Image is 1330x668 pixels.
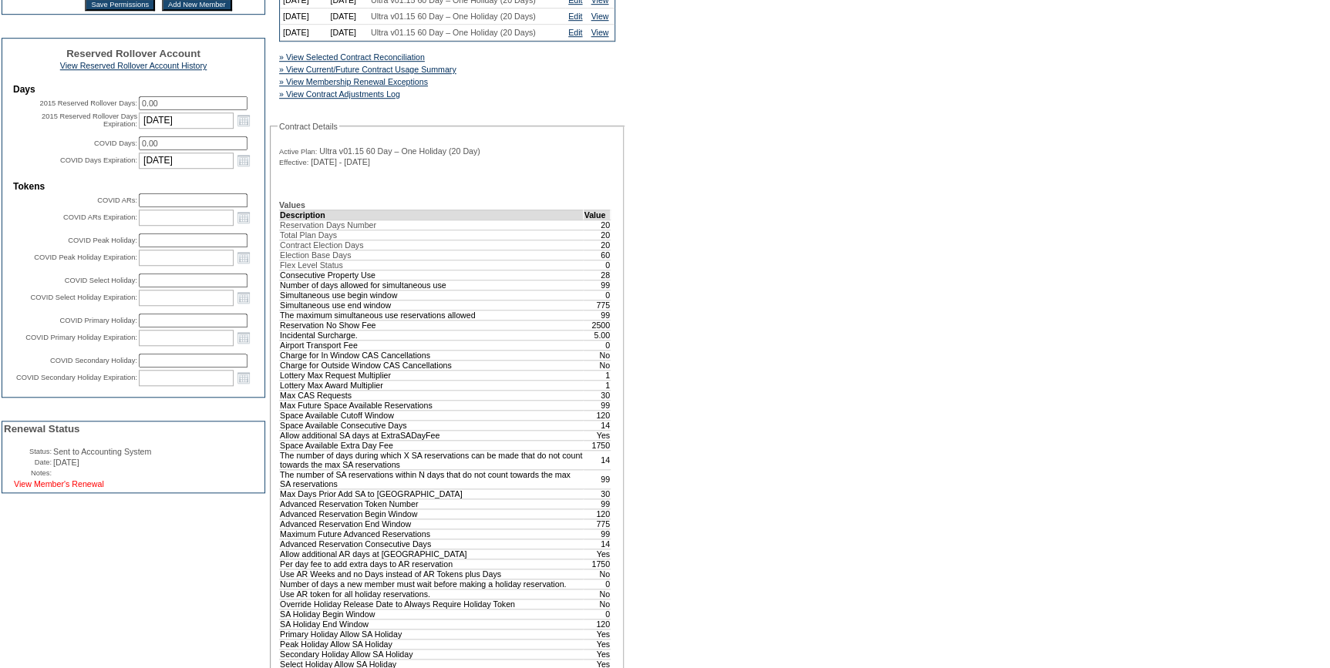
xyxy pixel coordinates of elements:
td: Maximum Future Advanced Reservations [280,529,584,539]
td: 14 [584,420,611,430]
label: COVID Peak Holiday: [68,237,137,244]
td: Reservation No Show Fee [280,320,584,330]
td: Tokens [13,181,254,192]
td: No [584,360,611,370]
td: Value [584,210,611,220]
td: Date: [4,458,52,467]
td: Lottery Max Award Multiplier [280,380,584,390]
td: Advanced Reservation Begin Window [280,509,584,519]
td: 0 [584,340,611,350]
label: 2015 Reserved Rollover Days Expiration: [42,112,137,128]
label: COVID Days Expiration: [60,156,137,164]
td: SA Holiday End Window [280,619,584,629]
td: 99 [584,469,611,488]
a: View Reserved Rollover Account History [60,61,207,70]
td: 120 [584,509,611,519]
span: Ultra v01.15 60 Day – One Holiday (20 Day) [319,146,480,156]
td: No [584,599,611,609]
td: 14 [584,450,611,469]
td: 5.00 [584,330,611,340]
td: 99 [584,280,611,290]
td: Max Future Space Available Reservations [280,400,584,410]
td: 775 [584,300,611,310]
td: 1 [584,370,611,380]
td: Space Available Consecutive Days [280,420,584,430]
span: Active Plan: [279,147,317,156]
td: 1750 [584,440,611,450]
td: 99 [584,529,611,539]
a: View [591,28,608,37]
td: Advanced Reservation Consecutive Days [280,539,584,549]
a: » View Selected Contract Reconciliation [279,52,425,62]
td: Description [280,210,584,220]
td: Max Days Prior Add SA to [GEOGRAPHIC_DATA] [280,488,584,498]
label: COVID ARs: [97,196,137,204]
td: Consecutive Property Use [280,270,584,280]
td: 775 [584,519,611,529]
td: Space Available Cutoff Window [280,410,584,420]
td: Allow additional SA days at ExtraSADayFee [280,430,584,440]
label: COVID Select Holiday Expiration: [31,294,137,301]
a: Open the calendar popup. [235,329,252,346]
td: The maximum simultaneous use reservations allowed [280,310,584,320]
td: Number of days a new member must wait before making a holiday reservation. [280,579,584,589]
td: No [584,569,611,579]
td: 0 [584,290,611,300]
td: Incidental Surcharge. [280,330,584,340]
td: Simultaneous use begin window [280,290,584,300]
td: 99 [584,498,611,509]
td: SA Holiday Begin Window [280,609,584,619]
td: 28 [584,270,611,280]
span: Sent to Accounting System [53,447,151,456]
td: Primary Holiday Allow SA Holiday [280,629,584,639]
td: 20 [584,240,611,250]
b: Values [279,200,305,210]
td: Advanced Reservation Token Number [280,498,584,509]
label: COVID Primary Holiday Expiration: [25,334,137,341]
td: Airport Transport Fee [280,340,584,350]
td: [DATE] [327,25,367,41]
td: Yes [584,430,611,440]
td: 2500 [584,320,611,330]
td: The number of SA reservations within N days that do not count towards the max SA reservations [280,469,584,488]
td: Lottery Max Request Multiplier [280,370,584,380]
a: Edit [568,12,582,21]
span: Contract Election Days [280,240,363,250]
td: [DATE] [327,8,367,25]
td: Use AR token for all holiday reservations. [280,589,584,599]
td: Use AR Weeks and no Days instead of AR Tokens plus Days [280,569,584,579]
td: 30 [584,390,611,400]
a: View [591,12,608,21]
td: Simultaneous use end window [280,300,584,310]
td: Yes [584,629,611,639]
td: Allow additional AR days at [GEOGRAPHIC_DATA] [280,549,584,559]
td: 1750 [584,559,611,569]
span: Reserved Rollover Account [66,48,200,59]
a: View Member's Renewal [14,479,104,488]
label: COVID Days: [94,139,137,147]
td: Secondary Holiday Allow SA Holiday [280,649,584,659]
td: 120 [584,619,611,629]
a: Edit [568,28,582,37]
td: Override Holiday Release Date to Always Require Holiday Token [280,599,584,609]
td: 14 [584,539,611,549]
a: Open the calendar popup. [235,112,252,129]
a: Open the calendar popup. [235,209,252,226]
a: Open the calendar popup. [235,289,252,306]
a: » View Contract Adjustments Log [279,89,400,99]
span: Effective: [279,158,308,167]
td: 60 [584,250,611,260]
label: 2015 Reserved Rollover Days: [39,99,137,107]
td: Peak Holiday Allow SA Holiday [280,639,584,649]
span: [DATE] - [DATE] [311,157,370,166]
td: Advanced Reservation End Window [280,519,584,529]
legend: Contract Details [278,122,339,131]
label: COVID Peak Holiday Expiration: [34,253,137,261]
td: Charge for Outside Window CAS Cancellations [280,360,584,370]
a: Open the calendar popup. [235,152,252,169]
td: Yes [584,549,611,559]
td: Status: [4,447,52,456]
td: 20 [584,230,611,240]
a: Open the calendar popup. [235,369,252,386]
td: Yes [584,649,611,659]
